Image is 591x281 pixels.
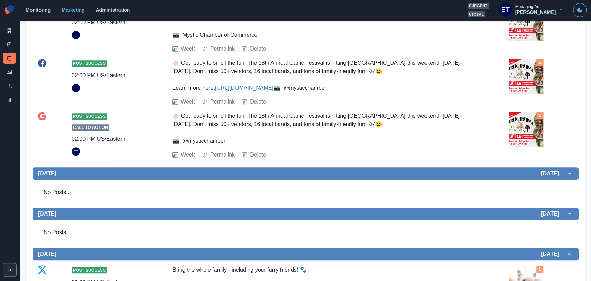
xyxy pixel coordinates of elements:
[3,39,16,50] a: New Post
[181,151,195,159] a: Week
[72,18,125,27] div: 02:00 PM US/Eastern
[74,147,78,156] div: Emily Tanedo
[250,98,266,106] a: Delete
[210,98,235,106] a: Permalink
[38,170,56,177] h2: [DATE]
[33,248,579,260] button: [DATE][DATE]
[33,220,579,248] div: [DATE][DATE]
[33,0,579,167] div: [DATE][DATE]
[172,59,472,92] div: 🧄 Get ready to smell the fun! The 18th Annual Garlic Festival is hitting [GEOGRAPHIC_DATA] this w...
[509,59,543,94] img: u6bei3ofc6f99k7jxjok
[3,53,16,64] a: Post Schedule
[536,112,543,119] div: Total Media Attached
[72,71,125,80] div: 02:00 PM US/Eastern
[515,9,556,15] div: [PERSON_NAME]
[3,25,16,36] a: Marketing Summary
[72,135,125,143] div: 02:00 PM US/Eastern
[3,80,16,91] a: Uploads
[181,45,195,53] a: Week
[62,7,84,13] a: Marketing
[38,183,573,202] div: No Posts...
[573,3,587,17] button: Toggle Mode
[38,251,56,257] h2: [DATE]
[72,60,107,67] span: Post Success
[33,208,579,220] button: [DATE][DATE]
[74,84,78,92] div: Emily Tanedo
[215,85,274,91] a: [URL][DOMAIN_NAME]
[74,31,78,39] div: Emily Tanedo
[72,113,107,120] span: Post Success
[172,6,472,39] div: 🧄 Get ready to smell the fun! The 18th Annual Garlic Festival is hitting [GEOGRAPHIC_DATA] this w...
[515,4,539,9] div: Managing As
[72,124,109,131] span: Call to Action
[493,3,569,17] button: Managing As[PERSON_NAME]
[172,112,472,145] div: 🧄 Get ready to smell the fun! The 18th Annual Garlic Festival is hitting [GEOGRAPHIC_DATA] this w...
[3,67,16,78] a: Media Library
[3,94,16,105] a: Review Summary
[250,45,266,53] a: Delete
[33,167,579,180] button: [DATE][DATE]
[3,263,17,277] button: Expand
[501,1,510,18] div: Emily Tanedo
[26,7,51,13] a: Monitoring
[541,251,566,257] h2: [DATE]
[38,223,573,242] div: No Posts...
[509,112,543,147] img: u6bei3ofc6f99k7jxjok
[536,59,543,66] div: Total Media Attached
[96,7,130,13] a: Administration
[181,98,195,106] a: Week
[38,210,56,217] h2: [DATE]
[210,151,235,159] a: Permalink
[468,3,489,9] span: 0 urgent
[468,11,485,17] span: 0 total
[536,266,543,273] div: Total Media Attached
[509,6,543,41] img: u6bei3ofc6f99k7jxjok
[33,180,579,208] div: [DATE][DATE]
[72,267,107,273] span: Post Success
[210,45,235,53] a: Permalink
[541,170,566,177] h2: [DATE]
[541,210,566,217] h2: [DATE]
[250,151,266,159] a: Delete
